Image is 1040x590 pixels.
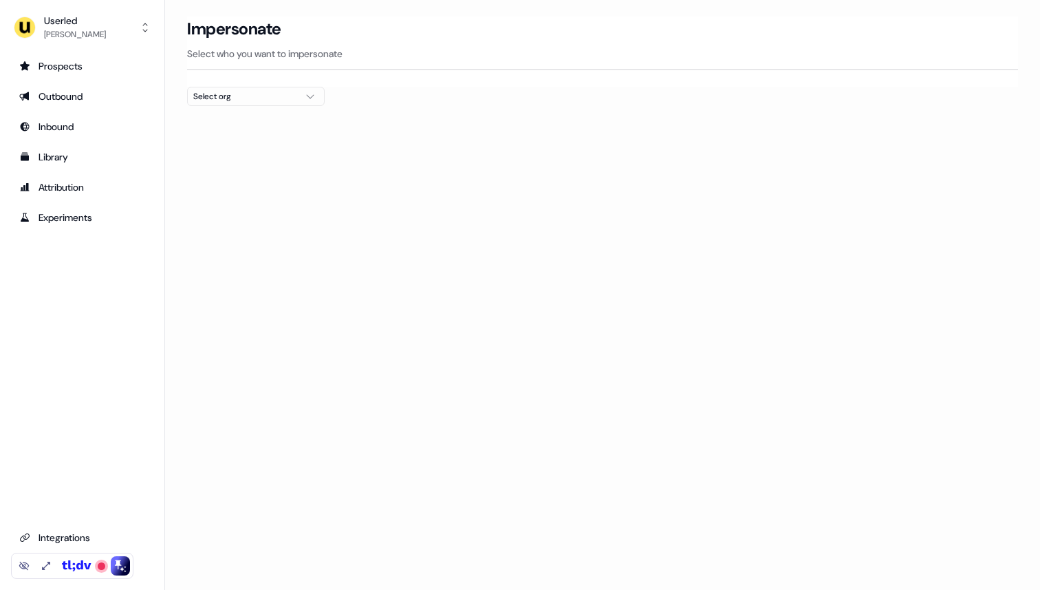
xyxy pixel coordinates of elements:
[19,531,145,545] div: Integrations
[11,116,153,138] a: Go to Inbound
[19,180,145,194] div: Attribution
[19,211,145,224] div: Experiments
[187,19,281,39] h3: Impersonate
[11,527,153,549] a: Go to integrations
[11,176,153,198] a: Go to attribution
[19,89,145,103] div: Outbound
[19,150,145,164] div: Library
[11,55,153,77] a: Go to prospects
[19,59,145,73] div: Prospects
[187,87,325,106] button: Select org
[11,146,153,168] a: Go to templates
[19,120,145,134] div: Inbound
[193,89,296,103] div: Select org
[187,47,1018,61] p: Select who you want to impersonate
[44,28,106,41] div: [PERSON_NAME]
[44,14,106,28] div: Userled
[11,11,153,44] button: Userled[PERSON_NAME]
[11,85,153,107] a: Go to outbound experience
[11,207,153,229] a: Go to experiments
